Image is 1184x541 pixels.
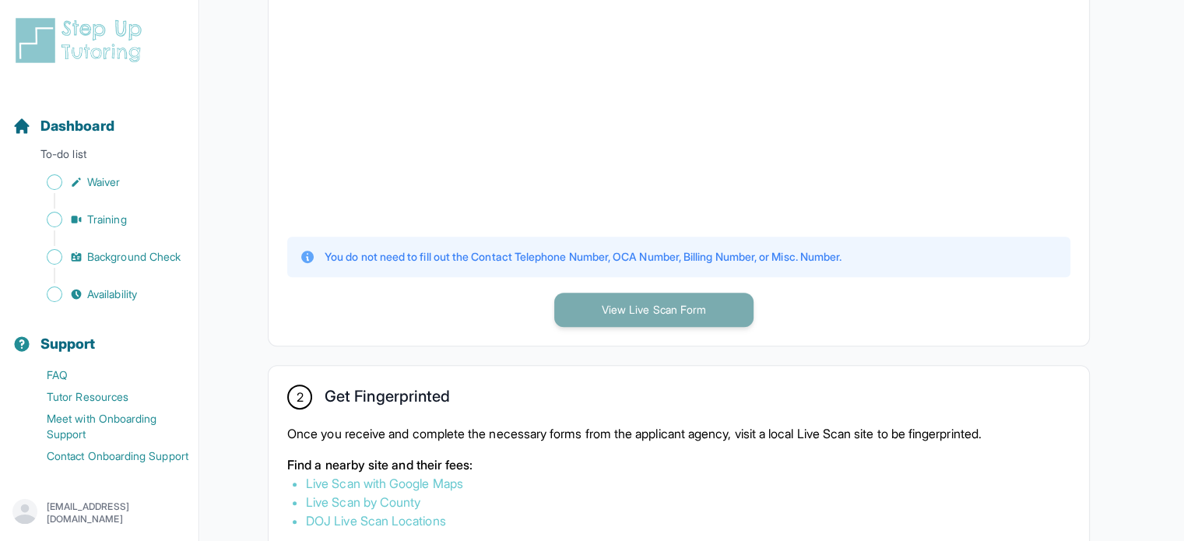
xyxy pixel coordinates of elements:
[12,408,199,445] a: Meet with Onboarding Support
[6,90,192,143] button: Dashboard
[554,301,754,317] a: View Live Scan Form
[47,501,186,525] p: [EMAIL_ADDRESS][DOMAIN_NAME]
[12,209,199,230] a: Training
[306,476,463,491] a: Live Scan with Google Maps
[87,249,181,265] span: Background Check
[6,146,192,168] p: To-do list
[12,246,199,268] a: Background Check
[12,364,199,386] a: FAQ
[554,293,754,327] button: View Live Scan Form
[87,286,137,302] span: Availability
[325,249,841,265] p: You do not need to fill out the Contact Telephone Number, OCA Number, Billing Number, or Misc. Nu...
[40,333,96,355] span: Support
[306,513,446,529] a: DOJ Live Scan Locations
[287,455,1070,474] p: Find a nearby site and their fees:
[12,499,186,527] button: [EMAIL_ADDRESS][DOMAIN_NAME]
[12,16,151,65] img: logo
[12,115,114,137] a: Dashboard
[87,212,127,227] span: Training
[287,424,1070,443] p: Once you receive and complete the necessary forms from the applicant agency, visit a local Live S...
[87,174,120,190] span: Waiver
[6,308,192,361] button: Support
[325,387,450,412] h2: Get Fingerprinted
[12,171,199,193] a: Waiver
[306,494,420,510] a: Live Scan by County
[12,283,199,305] a: Availability
[12,386,199,408] a: Tutor Resources
[40,115,114,137] span: Dashboard
[12,445,199,467] a: Contact Onboarding Support
[296,388,303,406] span: 2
